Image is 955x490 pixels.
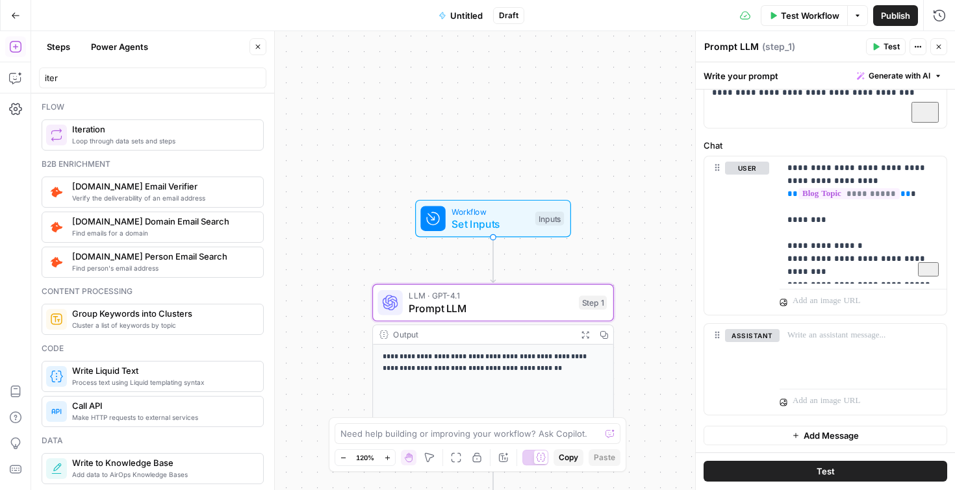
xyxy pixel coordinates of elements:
[490,238,495,283] g: Edge from start to step_1
[72,469,253,480] span: Add data to AirOps Knowledge Bases
[72,456,253,469] span: Write to Knowledge Base
[50,186,63,199] img: pldo0csms1a1dhwc6q9p59if9iaj
[452,205,529,217] span: Workflow
[873,5,918,26] button: Publish
[72,123,253,136] span: Iteration
[42,101,264,113] div: Flow
[884,41,900,53] span: Test
[704,461,947,482] button: Test
[696,62,955,89] div: Write your prompt
[762,40,795,53] span: ( step_1 )
[50,256,63,269] img: pda2t1ka3kbvydj0uf1ytxpc9563
[704,68,947,128] div: To enrich screen reader interactions, please activate Accessibility in Grammarly extension settings
[866,38,906,55] button: Test
[869,70,930,82] span: Generate with AI
[45,71,261,84] input: Search steps
[559,452,578,463] span: Copy
[594,452,615,463] span: Paste
[852,67,947,84] button: Generate with AI
[72,228,253,238] span: Find emails for a domain
[817,465,835,478] span: Test
[72,136,253,146] span: Loop through data sets and steps
[39,36,78,57] button: Steps
[83,36,156,57] button: Power Agents
[72,180,253,193] span: [DOMAIN_NAME] Email Verifier
[72,364,253,377] span: Write Liquid Text
[72,215,253,228] span: [DOMAIN_NAME] Domain Email Search
[50,221,63,234] img: 8sr9m752o402vsyv5xlmk1fykvzq
[42,286,264,297] div: Content processing
[409,300,572,316] span: Prompt LLM
[761,5,847,26] button: Test Workflow
[535,212,564,226] div: Inputs
[554,449,583,466] button: Copy
[704,324,769,415] div: assistant
[579,296,607,310] div: Step 1
[704,156,769,315] div: user
[372,200,614,238] div: WorkflowSet InputsInputs
[393,328,571,341] div: Output
[72,377,253,387] span: Process text using Liquid templating syntax
[42,158,264,170] div: B2b enrichment
[50,313,63,326] img: 14hgftugzlhicq6oh3k7w4rc46c1
[42,343,264,354] div: Code
[780,156,947,284] div: To enrich screen reader interactions, please activate Accessibility in Grammarly extension settings
[72,320,253,330] span: Cluster a list of keywords by topic
[704,40,759,53] textarea: Prompt LLM
[72,307,253,320] span: Group Keywords into Clusters
[72,193,253,203] span: Verify the deliverability of an email address
[42,435,264,447] div: Data
[704,426,947,445] button: Add Message
[72,263,253,273] span: Find person's email address
[431,5,490,26] button: Untitled
[72,250,253,263] span: [DOMAIN_NAME] Person Email Search
[356,452,374,463] span: 120%
[781,9,839,22] span: Test Workflow
[72,412,253,423] span: Make HTTP requests to external services
[72,399,253,412] span: Call API
[452,216,529,232] span: Set Inputs
[589,449,620,466] button: Paste
[725,329,780,342] button: assistant
[804,429,859,442] span: Add Message
[725,162,769,175] button: user
[409,289,572,302] span: LLM · GPT-4.1
[881,9,910,22] span: Publish
[704,139,947,152] label: Chat
[450,9,483,22] span: Untitled
[499,10,518,21] span: Draft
